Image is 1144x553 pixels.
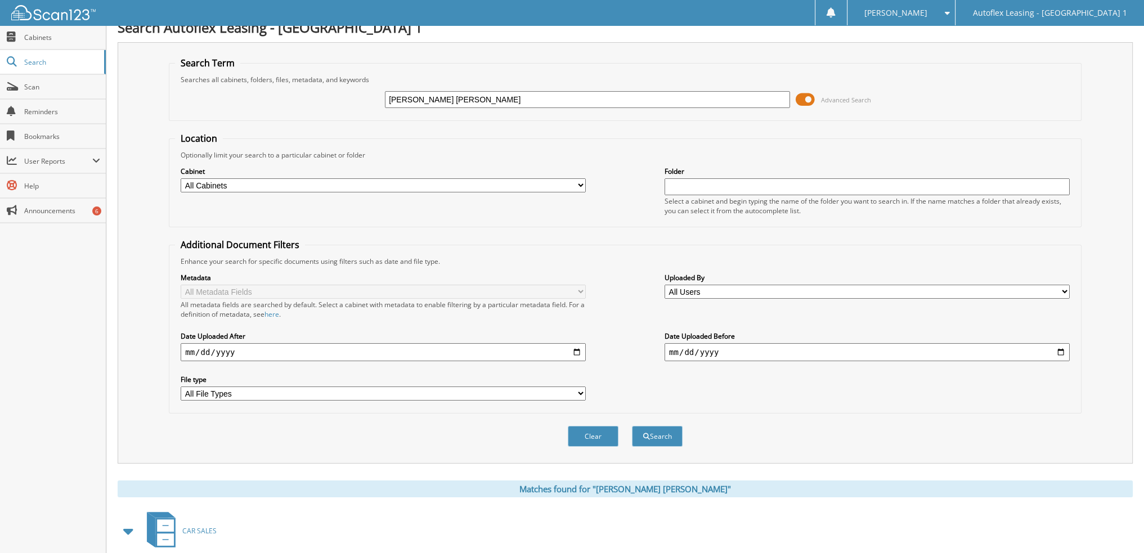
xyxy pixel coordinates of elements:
iframe: Chat Widget [1088,499,1144,553]
span: Help [24,181,100,191]
a: here [264,309,279,319]
label: Date Uploaded After [181,331,586,341]
div: Enhance your search for specific documents using filters such as date and file type. [175,257,1075,266]
label: Folder [665,167,1070,176]
img: scan123-logo-white.svg [11,5,96,20]
div: All metadata fields are searched by default. Select a cabinet with metadata to enable filtering b... [181,300,586,319]
label: Uploaded By [665,273,1070,282]
span: Reminders [24,107,100,116]
span: Search [24,57,98,67]
span: Scan [24,82,100,92]
span: Cabinets [24,33,100,42]
div: Optionally limit your search to a particular cabinet or folder [175,150,1075,160]
label: File type [181,375,586,384]
label: Metadata [181,273,586,282]
span: Announcements [24,206,100,215]
div: Searches all cabinets, folders, files, metadata, and keywords [175,75,1075,84]
span: Bookmarks [24,132,100,141]
span: [PERSON_NAME] [864,10,927,16]
legend: Additional Document Filters [175,239,305,251]
legend: Location [175,132,223,145]
span: Autoflex Leasing - [GEOGRAPHIC_DATA] 1 [973,10,1127,16]
label: Date Uploaded Before [665,331,1070,341]
h1: Search Autoflex Leasing - [GEOGRAPHIC_DATA] 1 [118,18,1133,37]
label: Cabinet [181,167,586,176]
span: Advanced Search [821,96,871,104]
a: CAR SALES [140,509,217,553]
span: User Reports [24,156,92,166]
div: Select a cabinet and begin typing the name of the folder you want to search in. If the name match... [665,196,1070,215]
div: 6 [92,206,101,215]
span: CAR SALES [182,526,217,536]
legend: Search Term [175,57,240,69]
input: start [181,343,586,361]
input: end [665,343,1070,361]
div: Matches found for "[PERSON_NAME] [PERSON_NAME]" [118,480,1133,497]
button: Search [632,426,683,447]
button: Clear [568,426,618,447]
